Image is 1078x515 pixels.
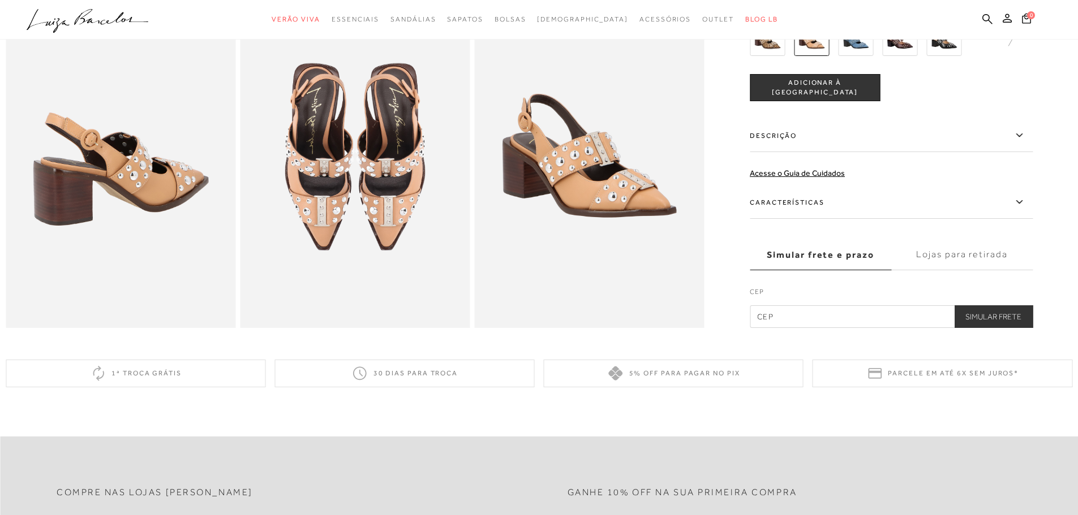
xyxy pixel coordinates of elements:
div: 1ª troca grátis [6,360,265,387]
span: Outlet [702,15,734,23]
label: CEP [750,287,1033,302]
label: Características [750,186,1033,219]
a: noSubCategoriesText [332,9,379,30]
a: BLOG LB [745,9,778,30]
a: noSubCategoriesText [447,9,483,30]
h2: Compre nas lojas [PERSON_NAME] [57,487,253,498]
a: noSubCategoriesText [495,9,526,30]
button: 0 [1019,12,1034,28]
span: [DEMOGRAPHIC_DATA] [537,15,628,23]
div: Parcele em até 6x sem juros* [813,360,1072,387]
a: noSubCategoriesText [537,9,628,30]
span: Essenciais [332,15,379,23]
div: 30 dias para troca [274,360,534,387]
span: Sandálias [390,15,436,23]
label: Simular frete e prazo [750,240,891,270]
span: Verão Viva [272,15,320,23]
label: Lojas para retirada [891,240,1033,270]
span: 0 [1027,11,1035,19]
h2: Ganhe 10% off na sua primeira compra [568,487,797,498]
a: noSubCategoriesText [639,9,691,30]
span: Sapatos [447,15,483,23]
button: ADICIONAR À [GEOGRAPHIC_DATA] [750,74,880,101]
a: noSubCategoriesText [272,9,320,30]
span: Bolsas [495,15,526,23]
button: Simular Frete [954,305,1033,328]
span: BLOG LB [745,15,778,23]
span: ADICIONAR À [GEOGRAPHIC_DATA] [750,77,879,97]
a: Acesse o Guia de Cuidados [750,168,845,178]
label: Descrição [750,119,1033,152]
a: noSubCategoriesText [390,9,436,30]
span: Acessórios [639,15,691,23]
div: 5% off para pagar no PIX [544,360,804,387]
a: noSubCategoriesText [702,9,734,30]
input: CEP [750,305,1033,328]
